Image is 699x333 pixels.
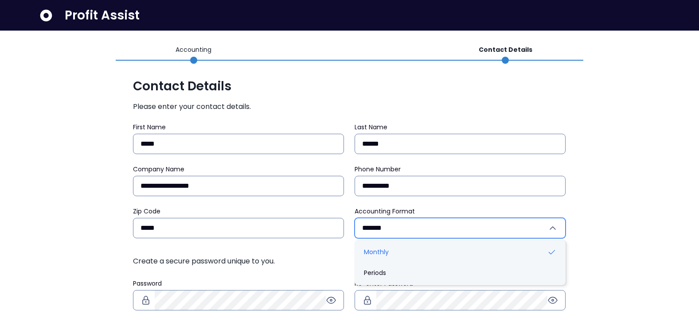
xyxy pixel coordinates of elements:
[479,45,532,54] p: Contact Details
[133,256,566,267] span: Create a secure password unique to you.
[133,165,184,174] span: Company Name
[133,123,166,132] span: First Name
[65,8,140,23] span: Profit Assist
[355,165,401,174] span: Phone Number
[133,207,160,216] span: Zip Code
[133,78,566,94] span: Contact Details
[355,207,415,216] span: Accounting Format
[133,279,162,288] span: Password
[356,242,564,263] li: Monthly
[133,101,566,112] span: Please enter your contact details.
[355,123,387,132] span: Last Name
[356,263,564,283] li: Periods
[176,45,211,54] p: Accounting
